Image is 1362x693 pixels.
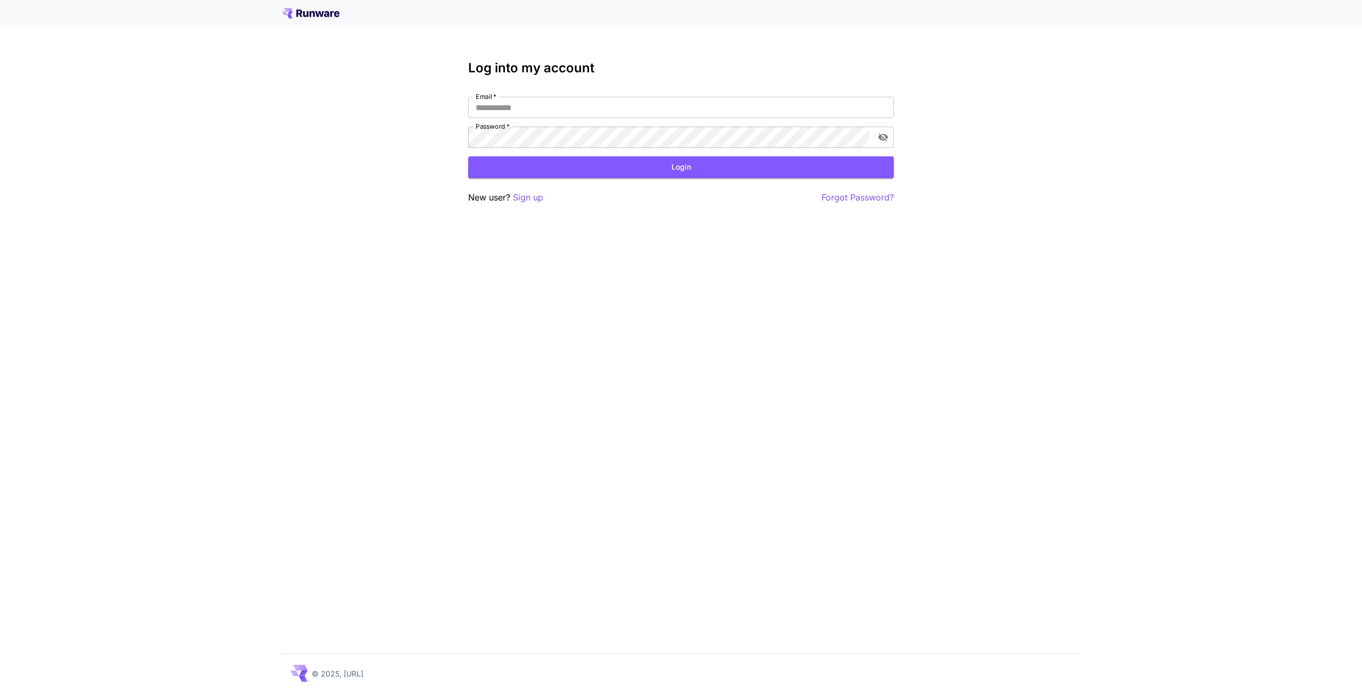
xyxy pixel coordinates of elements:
label: Email [476,92,496,101]
button: Sign up [513,191,543,204]
p: New user? [468,191,543,204]
button: Forgot Password? [821,191,894,204]
h3: Log into my account [468,61,894,76]
p: © 2025, [URL] [312,668,363,679]
button: toggle password visibility [874,128,893,147]
label: Password [476,122,510,131]
button: Login [468,156,894,178]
